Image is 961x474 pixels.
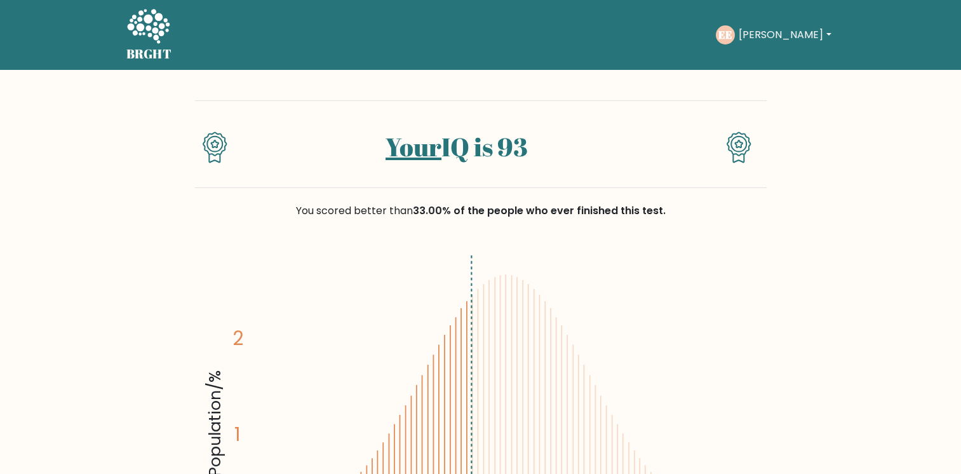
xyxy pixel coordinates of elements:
a: Your [386,130,441,164]
h5: BRGHT [126,46,172,62]
div: You scored better than [195,203,767,219]
tspan: 2 [232,325,243,351]
a: BRGHT [126,5,172,65]
text: EE [718,27,732,42]
span: 33.00% of the people who ever finished this test. [413,203,666,218]
tspan: 1 [234,422,241,448]
h1: IQ is 93 [250,132,663,162]
button: [PERSON_NAME] [735,27,835,43]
